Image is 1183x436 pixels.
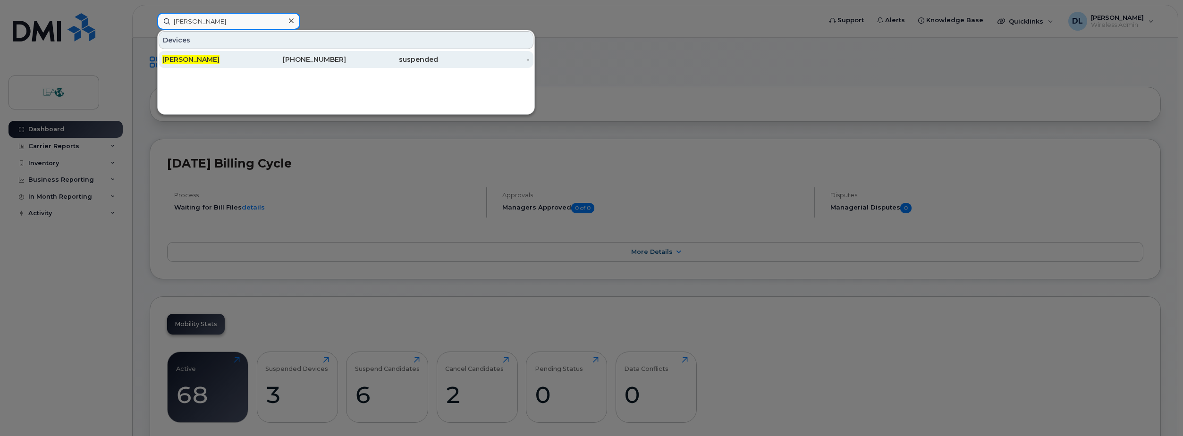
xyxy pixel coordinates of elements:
[162,55,220,64] span: [PERSON_NAME]
[438,55,530,64] div: -
[159,51,533,68] a: [PERSON_NAME][PHONE_NUMBER]suspended-
[346,55,438,64] div: suspended
[159,31,533,49] div: Devices
[254,55,346,64] div: [PHONE_NUMBER]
